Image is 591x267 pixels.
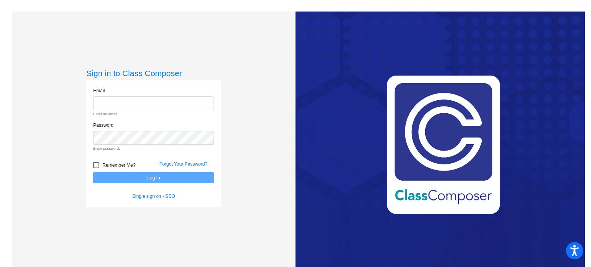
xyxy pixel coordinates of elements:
[93,87,105,94] label: Email
[159,161,207,167] a: Forgot Your Password?
[93,122,114,129] label: Password
[93,111,214,117] small: Enter an email.
[102,161,135,170] span: Remember Me?
[86,68,221,78] h3: Sign in to Class Composer
[132,194,175,199] a: Single sign on - SSO
[93,172,214,183] button: Log In
[93,146,214,151] small: Enter password.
